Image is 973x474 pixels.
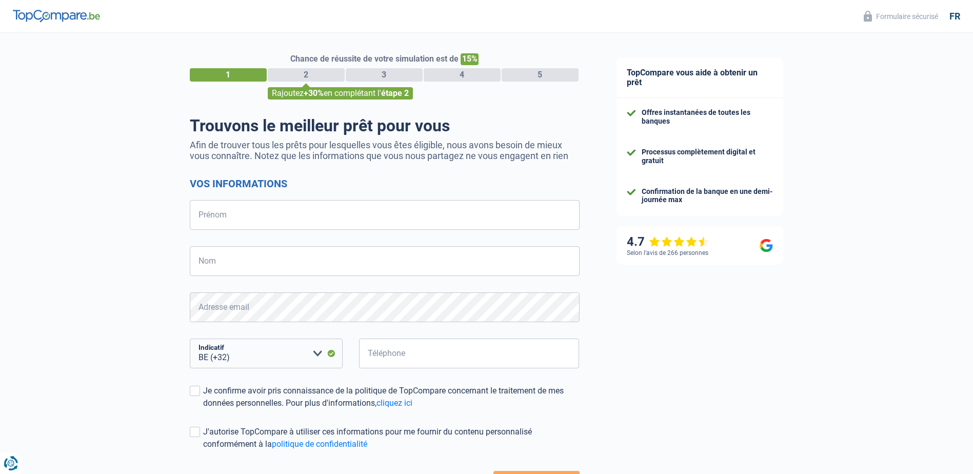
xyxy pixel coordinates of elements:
a: politique de confidentialité [272,439,367,449]
button: Formulaire sécurisé [858,8,944,25]
div: 1 [190,68,267,82]
div: Je confirme avoir pris connaissance de la politique de TopCompare concernant le traitement de mes... [203,385,580,409]
span: étape 2 [381,88,409,98]
div: J'autorise TopCompare à utiliser ces informations pour me fournir du contenu personnalisé conform... [203,426,580,450]
div: 5 [502,68,579,82]
p: Afin de trouver tous les prêts pour lesquelles vous êtes éligible, nous avons besoin de mieux vou... [190,140,580,161]
div: 4.7 [627,234,709,249]
div: Offres instantanées de toutes les banques [642,108,773,126]
div: 3 [346,68,423,82]
div: 4 [424,68,501,82]
div: fr [949,11,960,22]
div: Selon l’avis de 266 personnes [627,249,708,256]
div: TopCompare vous aide à obtenir un prêt [617,57,783,98]
div: Confirmation de la banque en une demi-journée max [642,187,773,205]
a: cliquez ici [376,398,412,408]
input: 401020304 [359,339,580,368]
h1: Trouvons le meilleur prêt pour vous [190,116,580,135]
span: 15% [461,53,479,65]
div: Processus complètement digital et gratuit [642,148,773,165]
div: 2 [268,68,345,82]
img: TopCompare Logo [13,10,100,22]
span: +30% [304,88,324,98]
h2: Vos informations [190,177,580,190]
span: Chance de réussite de votre simulation est de [290,54,459,64]
div: Rajoutez en complétant l' [268,87,413,100]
